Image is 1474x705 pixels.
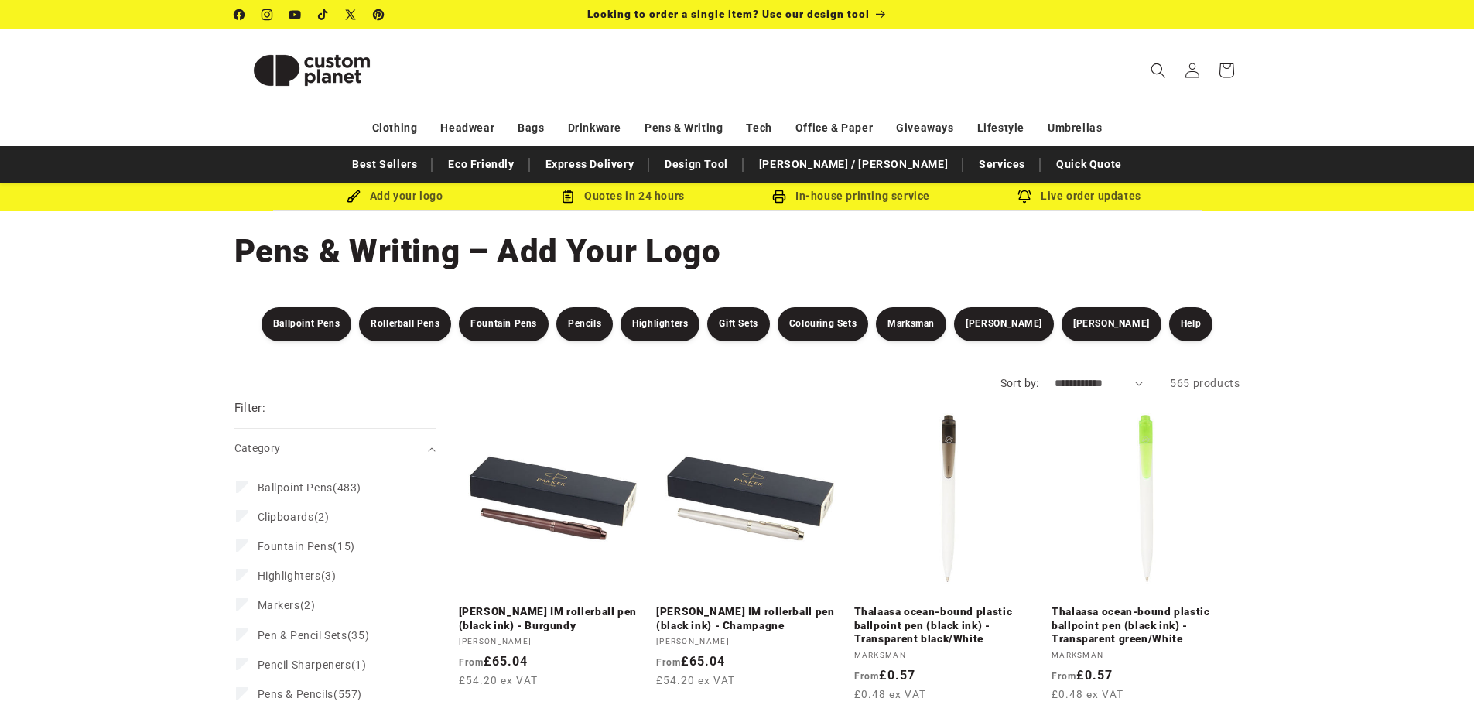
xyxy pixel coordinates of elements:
[1170,377,1240,389] span: 565 products
[234,231,1240,272] h1: Pens & Writing – Add Your Logo
[538,151,642,178] a: Express Delivery
[258,599,300,611] span: Markers
[1000,377,1039,389] label: Sort by:
[234,36,389,105] img: Custom Planet
[234,429,436,468] summary: Category (0 selected)
[228,29,395,111] a: Custom Planet
[281,187,509,206] div: Add your logo
[359,307,451,341] a: Rollerball Pens
[258,481,333,494] span: Ballpoint Pens
[203,307,1271,341] nav: Pens & Writing Filters
[258,629,347,642] span: Pen & Pencil Sets
[656,605,845,632] a: [PERSON_NAME] IM rollerball pen (black ink) - Champagne
[258,658,367,672] span: (1)
[1052,605,1240,646] a: Thalaasa ocean-bound plastic ballpoint pen (black ink) - Transparent green/White
[258,481,361,495] span: (483)
[568,115,621,142] a: Drinkware
[372,115,418,142] a: Clothing
[344,151,425,178] a: Best Sellers
[645,115,723,142] a: Pens & Writing
[1048,115,1102,142] a: Umbrellas
[966,187,1194,206] div: Live order updates
[459,605,648,632] a: [PERSON_NAME] IM rollerball pen (black ink) - Burgundy
[440,151,522,178] a: Eco Friendly
[621,307,699,341] a: Highlighters
[258,598,316,612] span: (2)
[258,628,370,642] span: (35)
[1017,190,1031,204] img: Order updates
[587,8,870,20] span: Looking to order a single item? Use our design tool
[258,539,355,553] span: (15)
[561,190,575,204] img: Order Updates Icon
[795,115,873,142] a: Office & Paper
[896,115,953,142] a: Giveaways
[258,687,362,701] span: (557)
[954,307,1054,341] a: [PERSON_NAME]
[1048,151,1130,178] a: Quick Quote
[971,151,1033,178] a: Services
[778,307,868,341] a: Colouring Sets
[258,510,330,524] span: (2)
[657,151,736,178] a: Design Tool
[737,187,966,206] div: In-house printing service
[234,442,281,454] span: Category
[751,151,956,178] a: [PERSON_NAME] / [PERSON_NAME]
[459,307,549,341] a: Fountain Pens
[440,115,494,142] a: Headwear
[258,570,321,582] span: Highlighters
[347,190,361,204] img: Brush Icon
[772,190,786,204] img: In-house printing
[258,659,351,671] span: Pencil Sharpeners
[1169,307,1212,341] a: Help
[234,399,266,417] h2: Filter:
[1062,307,1161,341] a: [PERSON_NAME]
[262,307,351,341] a: Ballpoint Pens
[509,187,737,206] div: Quotes in 24 hours
[258,688,333,700] span: Pens & Pencils
[258,569,337,583] span: (3)
[556,307,613,341] a: Pencils
[876,307,946,341] a: Marksman
[707,307,769,341] a: Gift Sets
[854,605,1043,646] a: Thalaasa ocean-bound plastic ballpoint pen (black ink) - Transparent black/White
[1141,53,1175,87] summary: Search
[518,115,544,142] a: Bags
[258,511,314,523] span: Clipboards
[977,115,1024,142] a: Lifestyle
[258,540,333,553] span: Fountain Pens
[746,115,771,142] a: Tech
